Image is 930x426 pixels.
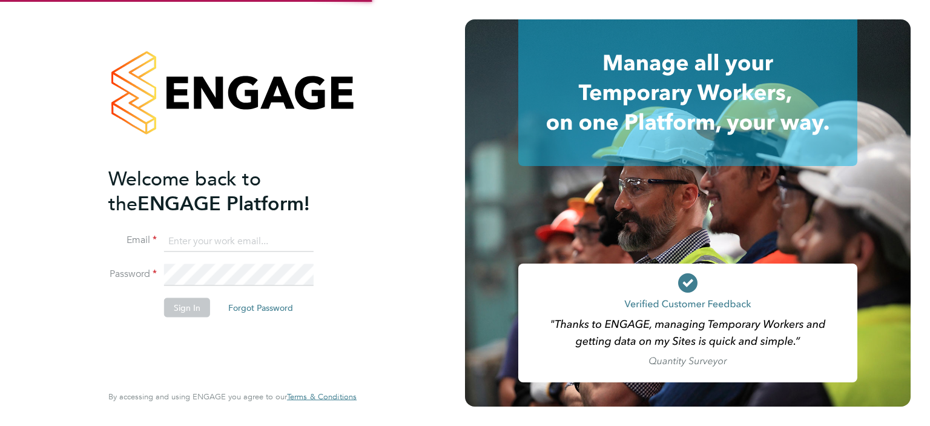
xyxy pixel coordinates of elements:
[108,391,357,402] span: By accessing and using ENGAGE you agree to our
[108,166,345,216] h2: ENGAGE Platform!
[108,234,157,247] label: Email
[287,391,357,402] span: Terms & Conditions
[108,167,261,215] span: Welcome back to the
[108,268,157,281] label: Password
[287,392,357,402] a: Terms & Conditions
[164,230,314,252] input: Enter your work email...
[219,298,303,318] button: Forgot Password
[164,298,210,318] button: Sign In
